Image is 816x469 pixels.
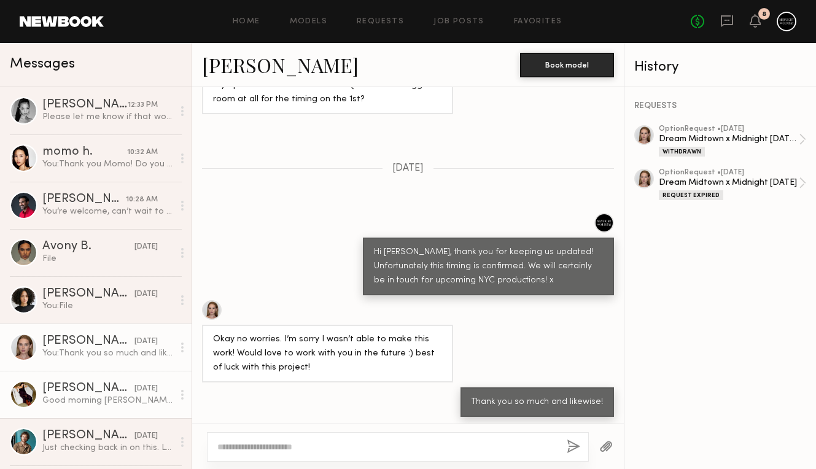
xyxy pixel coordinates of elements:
a: Book model [520,59,614,69]
a: Models [290,18,327,26]
a: optionRequest •[DATE]Dream Midtown x Midnight [DATE]Request Expired [659,169,806,200]
div: Just checking back in on this. Let me know the details when you get the chance. [42,442,173,454]
div: 12:33 PM [128,99,158,111]
div: Thank you so much and likewise! [472,395,603,409]
a: Job Posts [433,18,484,26]
div: [DATE] [134,430,158,442]
span: Messages [10,57,75,71]
div: [PERSON_NAME] [42,288,134,300]
div: momo h. [42,146,127,158]
div: 8 [762,11,766,18]
a: Requests [357,18,404,26]
div: [DATE] [134,383,158,395]
div: [PERSON_NAME] [42,382,134,395]
span: [DATE] [392,163,424,174]
div: [PERSON_NAME] [42,430,134,442]
a: [PERSON_NAME] [202,52,359,78]
div: Dream Midtown x Midnight [DATE] [659,177,799,188]
div: [DATE] [134,336,158,347]
div: My option on the 31st confirmed :( is there no wiggle room at all for the timing on the 1st? [213,79,442,107]
div: Withdrawn [659,147,705,157]
div: [PERSON_NAME] [42,99,128,111]
div: 10:32 AM [127,147,158,158]
div: Dream Midtown x Midnight [DATE]- Day 2 [659,133,799,145]
div: Please let me know if that worked! My computer is being weird with files [DATE] haha [42,111,173,123]
div: [PERSON_NAME] [42,193,126,206]
div: Avony B. [42,241,134,253]
div: option Request • [DATE] [659,125,799,133]
div: Good morning [PERSON_NAME]. How are you I hope all is well! I'm excited tor [DATE] and Fridays sh... [42,395,173,406]
button: Book model [520,53,614,77]
div: [PERSON_NAME] [42,335,134,347]
div: You’re welcome, can’t wait to see the images and videos! [42,206,173,217]
div: Request Expired [659,190,723,200]
div: You: Thank you Momo! Do you mind sending the document instead of a screenshot? [42,158,173,170]
div: History [634,60,806,74]
div: Hi [PERSON_NAME], thank you for keeping us updated! Unfortunately this timing is confirmed. We wi... [374,246,603,288]
div: 10:28 AM [126,194,158,206]
div: You: File [42,300,173,312]
div: You: Thank you so much and likewise! [42,347,173,359]
a: optionRequest •[DATE]Dream Midtown x Midnight [DATE]- Day 2Withdrawn [659,125,806,157]
div: File [42,253,173,265]
div: [DATE] [134,289,158,300]
div: [DATE] [134,241,158,253]
div: Okay no worries. I’m sorry I wasn’t able to make this work! Would love to work with you in the fu... [213,333,442,375]
a: Home [233,18,260,26]
div: REQUESTS [634,102,806,110]
a: Favorites [514,18,562,26]
div: option Request • [DATE] [659,169,799,177]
